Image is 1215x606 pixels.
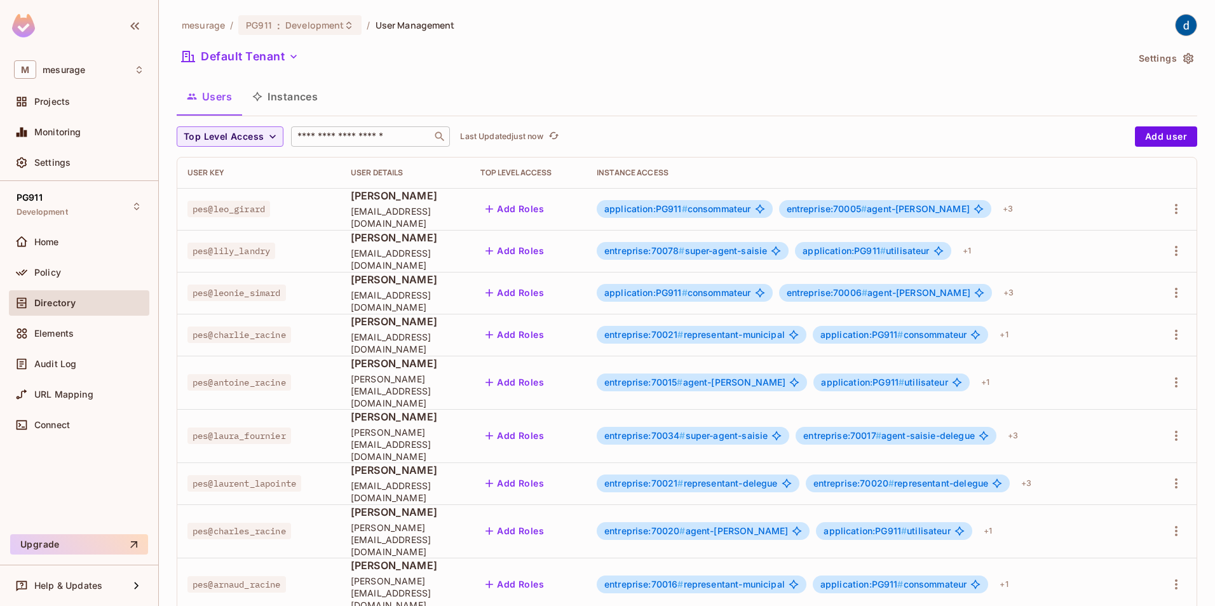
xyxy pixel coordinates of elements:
span: : [276,20,281,30]
span: entreprise:70006 [787,287,868,298]
span: [PERSON_NAME] [351,273,460,286]
span: application:PG911 [824,525,907,536]
span: # [897,329,903,340]
span: # [899,377,904,387]
span: pes@leo_girard [187,201,270,217]
span: [PERSON_NAME] [351,505,460,519]
button: Default Tenant [177,46,304,67]
span: URL Mapping [34,389,93,400]
span: [EMAIL_ADDRESS][DOMAIN_NAME] [351,205,460,229]
span: [PERSON_NAME][EMAIL_ADDRESS][DOMAIN_NAME] [351,373,460,409]
span: agent-[PERSON_NAME] [604,377,785,387]
button: Add Roles [480,199,549,219]
button: refresh [546,129,561,144]
button: Add Roles [480,372,549,393]
span: Settings [34,158,71,168]
span: pes@laurent_lapointe [187,475,301,492]
p: Last Updated just now [460,131,543,142]
button: Add Roles [480,283,549,303]
button: Instances [242,81,328,112]
span: [PERSON_NAME][EMAIL_ADDRESS][DOMAIN_NAME] [351,426,460,462]
span: # [682,203,688,214]
li: / [230,19,233,31]
span: [PERSON_NAME][EMAIL_ADDRESS][DOMAIN_NAME] [351,522,460,558]
span: [EMAIL_ADDRESS][DOMAIN_NAME] [351,331,460,355]
span: # [679,525,685,536]
span: # [862,287,867,298]
div: + 1 [994,574,1013,595]
span: # [876,430,881,441]
span: M [14,60,36,79]
span: # [679,245,684,256]
span: PG911 [246,19,272,31]
span: pes@laura_fournier [187,428,291,444]
div: User Details [351,168,460,178]
span: representant-municipal [604,579,785,589]
button: Users [177,81,242,112]
button: Settings [1134,48,1197,69]
span: # [679,430,685,441]
span: [EMAIL_ADDRESS][DOMAIN_NAME] [351,289,460,313]
span: # [677,579,683,589]
span: application:PG911 [820,329,904,340]
span: Connect [34,420,70,430]
span: Workspace: mesurage [43,65,85,75]
span: application:PG911 [820,579,904,589]
button: Add Roles [480,325,549,345]
span: utilisateur [824,526,950,536]
span: entreprise:70078 [604,245,685,256]
span: [PERSON_NAME] [351,463,460,477]
span: consommateur [604,288,751,298]
button: Top Level Access [177,126,283,147]
div: + 1 [994,325,1013,345]
span: application:PG911 [604,287,688,298]
span: Help & Updates [34,581,102,591]
span: [PERSON_NAME] [351,410,460,424]
span: # [897,579,903,589]
button: Add Roles [480,241,549,261]
span: [EMAIL_ADDRESS][DOMAIN_NAME] [351,247,460,271]
span: [EMAIL_ADDRESS][DOMAIN_NAME] [351,480,460,504]
button: Add Roles [480,426,549,446]
span: application:PG911 [604,203,688,214]
span: entreprise:70034 [604,430,686,441]
span: Projects [34,97,70,107]
span: [PERSON_NAME] [351,356,460,370]
span: entreprise:70021 [604,478,684,488]
span: # [888,478,894,488]
span: agent-[PERSON_NAME] [604,526,788,536]
button: Add Roles [480,473,549,494]
span: entreprise:70021 [604,329,684,340]
div: + 3 [998,199,1018,219]
span: pes@leonie_simard [187,285,286,301]
span: super-agent-saisie [604,246,767,256]
span: Development [285,19,344,31]
img: SReyMgAAAABJRU5ErkJggg== [12,14,35,37]
span: Top Level Access [184,129,264,145]
span: Development [17,207,68,217]
span: entreprise:70020 [604,525,686,536]
span: # [880,245,886,256]
span: pes@antoine_racine [187,374,291,391]
div: + 1 [979,521,997,541]
span: refresh [548,130,559,143]
span: PG911 [17,192,43,203]
span: entreprise:70015 [604,377,683,387]
li: / [367,19,370,31]
span: representant-delegue [813,478,989,488]
span: application:PG911 [821,377,904,387]
span: entreprise:70020 [813,478,895,488]
span: User Management [376,19,455,31]
span: utilisateur [803,246,929,256]
span: Elements [34,328,74,339]
span: [PERSON_NAME] [351,314,460,328]
span: super-agent-saisie [604,431,768,441]
button: Add Roles [480,574,549,595]
span: application:PG911 [803,245,886,256]
span: pes@lily_landry [187,243,275,259]
div: Top Level Access [480,168,576,178]
span: # [901,525,907,536]
span: the active workspace [182,19,225,31]
span: representant-municipal [604,330,785,340]
span: representant-delegue [604,478,778,488]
